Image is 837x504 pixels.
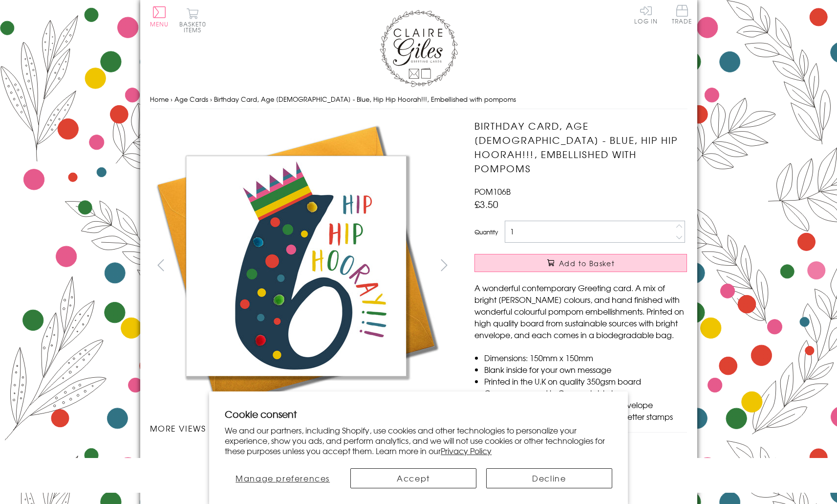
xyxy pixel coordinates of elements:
[474,228,498,236] label: Quantity
[474,185,511,197] span: POM106B
[672,5,692,26] a: Trade
[474,282,687,341] p: A wonderful contemporary Greeting card. A mix of bright [PERSON_NAME] colours, and hand finished ...
[150,444,455,465] ul: Carousel Pagination
[225,468,341,488] button: Manage preferences
[474,197,498,211] span: £3.50
[350,468,476,488] button: Accept
[179,8,206,33] button: Basket0 items
[174,94,208,104] a: Age Cards
[236,472,330,484] span: Manage preferences
[150,254,172,276] button: prev
[171,94,172,104] span: ›
[150,119,443,412] img: Birthday Card, Age 6 - Blue, Hip Hip Hoorah!!!, Embellished with pompoms
[214,94,516,104] span: Birthday Card, Age [DEMOGRAPHIC_DATA] - Blue, Hip Hip Hoorah!!!, Embellished with pompoms
[210,94,212,104] span: ›
[184,20,206,34] span: 0 items
[150,94,169,104] a: Home
[474,254,687,272] button: Add to Basket
[484,375,687,387] li: Printed in the U.K on quality 350gsm board
[559,258,615,268] span: Add to Basket
[441,445,492,457] a: Privacy Policy
[672,5,692,24] span: Trade
[225,407,612,421] h2: Cookie consent
[484,352,687,364] li: Dimensions: 150mm x 150mm
[150,90,687,110] nav: breadcrumbs
[474,119,687,175] h1: Birthday Card, Age [DEMOGRAPHIC_DATA] - Blue, Hip Hip Hoorah!!!, Embellished with pompoms
[486,468,612,488] button: Decline
[433,254,455,276] button: next
[455,119,748,412] img: Birthday Card, Age 6 - Blue, Hip Hip Hoorah!!!, Embellished with pompoms
[150,6,169,27] button: Menu
[225,425,612,456] p: We and our partners, including Shopify, use cookies and other technologies to personalize your ex...
[150,444,226,465] li: Carousel Page 1 (Current Slide)
[484,364,687,375] li: Blank inside for your own message
[484,387,687,399] li: Comes wrapped in Compostable bag
[380,10,458,87] img: Claire Giles Greetings Cards
[150,20,169,28] span: Menu
[150,422,455,434] h3: More views
[634,5,658,24] a: Log In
